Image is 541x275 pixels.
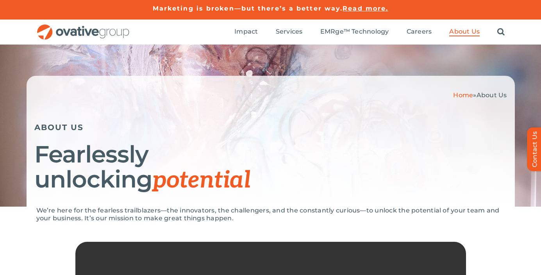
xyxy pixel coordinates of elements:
[497,28,505,36] a: Search
[477,91,507,99] span: About Us
[453,91,473,99] a: Home
[36,207,505,222] p: We’re here for the fearless trailblazers—the innovators, the challengers, and the constantly curi...
[234,28,258,36] a: Impact
[234,20,505,45] nav: Menu
[36,23,130,31] a: OG_Full_horizontal_RGB
[407,28,432,36] a: Careers
[276,28,303,36] a: Services
[34,142,507,193] h1: Fearlessly unlocking
[34,123,507,132] h5: ABOUT US
[152,166,250,195] span: potential
[343,5,388,12] a: Read more.
[320,28,389,36] a: EMRge™ Technology
[449,28,480,36] a: About Us
[453,91,507,99] span: »
[153,5,343,12] a: Marketing is broken—but there’s a better way.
